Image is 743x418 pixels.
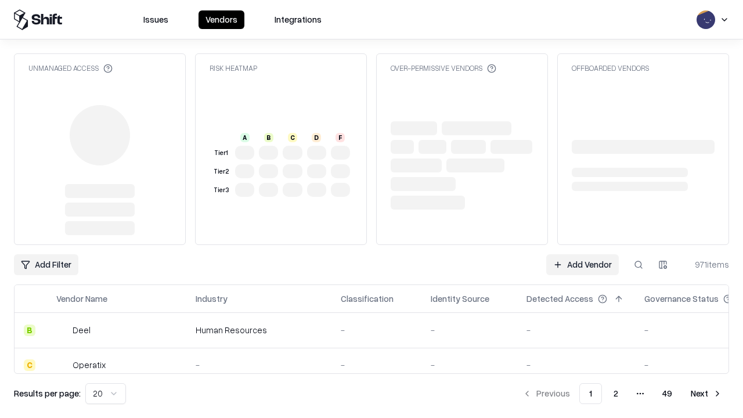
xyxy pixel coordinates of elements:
div: Tier 3 [212,185,230,195]
div: - [526,324,626,336]
button: 49 [653,383,681,404]
button: Next [684,383,729,404]
img: Deel [56,325,68,336]
div: Identity Source [431,293,489,305]
div: Risk Heatmap [210,63,257,73]
div: Over-Permissive Vendors [391,63,496,73]
div: F [336,133,345,142]
div: - [341,359,412,371]
div: C [288,133,297,142]
div: Industry [196,293,228,305]
div: Tier 1 [212,148,230,158]
div: Unmanaged Access [28,63,113,73]
div: - [341,324,412,336]
div: Vendor Name [56,293,107,305]
button: 1 [579,383,602,404]
button: Integrations [268,10,329,29]
div: B [264,133,273,142]
div: Deel [73,324,91,336]
div: B [24,325,35,336]
button: Add Filter [14,254,78,275]
div: - [431,359,508,371]
a: Add Vendor [546,254,619,275]
div: Tier 2 [212,167,230,176]
button: 2 [604,383,627,404]
div: Classification [341,293,394,305]
button: Vendors [199,10,244,29]
img: Operatix [56,359,68,371]
nav: pagination [515,383,729,404]
p: Results per page: [14,387,81,399]
div: 971 items [683,258,729,271]
div: - [196,359,322,371]
div: D [312,133,321,142]
div: Detected Access [526,293,593,305]
button: Issues [136,10,175,29]
div: A [240,133,250,142]
div: - [526,359,626,371]
div: Human Resources [196,324,322,336]
div: Offboarded Vendors [572,63,649,73]
div: Governance Status [644,293,719,305]
div: Operatix [73,359,106,371]
div: C [24,359,35,371]
div: - [431,324,508,336]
